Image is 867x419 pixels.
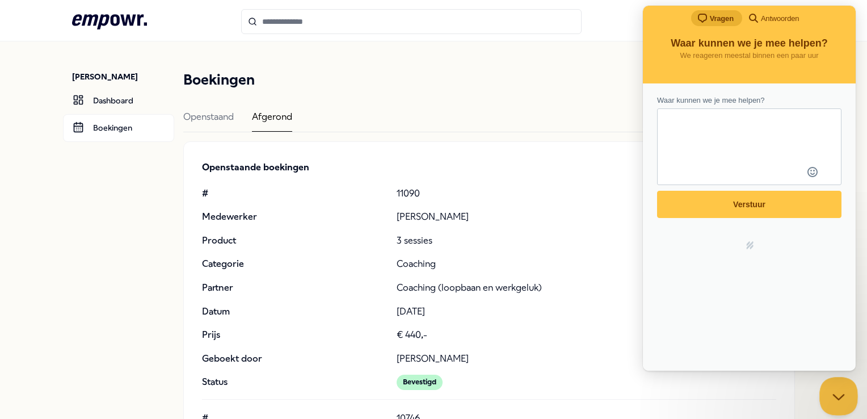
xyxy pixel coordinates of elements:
[397,280,776,295] p: Coaching (loopbaan en werkgeluk)
[202,233,387,248] p: Product
[397,233,776,248] p: 3 sessies
[202,351,387,366] p: Geboekt door
[183,110,234,132] div: Openstaand
[397,351,776,366] p: [PERSON_NAME]
[241,9,582,34] input: Search for products, categories or subcategories
[643,6,856,371] iframe: Help Scout Beacon - Live Chat, Contact Form, and Knowledge Base
[183,69,255,91] h1: Boekingen
[397,257,776,271] p: Coaching
[397,328,776,342] p: € 440,-
[72,71,174,82] p: [PERSON_NAME]
[397,209,776,224] p: [PERSON_NAME]
[202,257,387,271] p: Categorie
[202,160,776,175] p: Openstaande boekingen
[202,328,387,342] p: Prijs
[63,87,174,114] a: Dashboard
[202,280,387,295] p: Partner
[202,375,387,389] p: Status
[202,304,387,319] p: Datum
[397,375,443,389] div: Bevestigd
[202,186,387,201] p: #
[252,110,292,132] div: Afgerond
[202,209,387,224] p: Medewerker
[397,186,776,201] p: 11090
[397,304,776,319] p: [DATE]
[63,114,174,141] a: Boekingen
[819,377,858,416] iframe: Help Scout Beacon - Close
